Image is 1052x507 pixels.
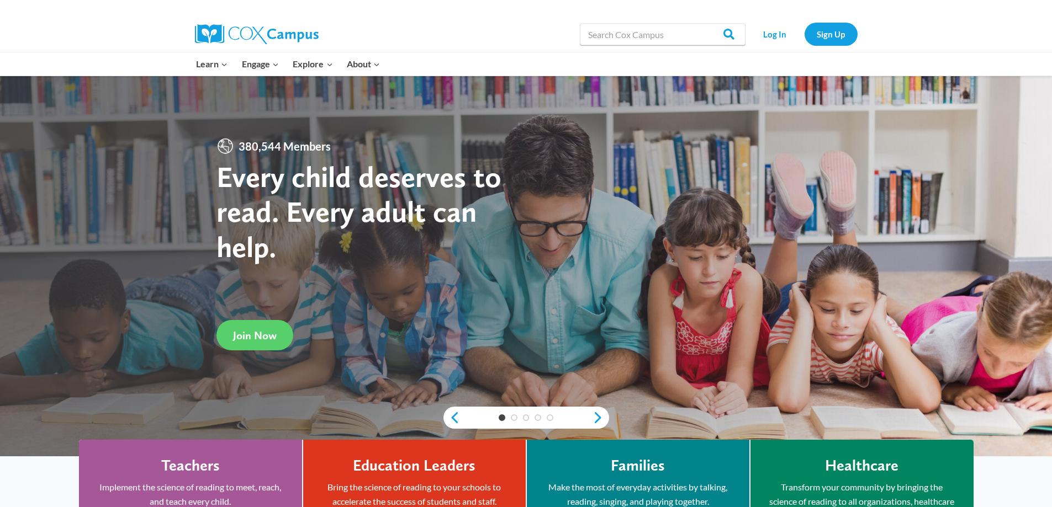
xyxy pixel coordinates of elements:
[751,23,858,45] nav: Secondary Navigation
[195,24,319,44] img: Cox Campus
[196,57,228,71] span: Learn
[805,23,858,45] a: Sign Up
[161,456,220,475] h4: Teachers
[535,414,541,421] a: 4
[189,52,387,76] nav: Primary Navigation
[216,320,293,350] a: Join Now
[216,159,501,264] strong: Every child deserves to read. Every adult can help.
[499,414,505,421] a: 1
[347,57,380,71] span: About
[242,57,279,71] span: Engage
[611,456,665,475] h4: Families
[547,414,553,421] a: 5
[523,414,530,421] a: 3
[234,137,335,155] span: 380,544 Members
[443,411,460,424] a: previous
[233,329,277,342] span: Join Now
[353,456,475,475] h4: Education Leaders
[580,23,746,45] input: Search Cox Campus
[443,407,609,429] div: content slider buttons
[825,456,898,475] h4: Healthcare
[293,57,332,71] span: Explore
[751,23,799,45] a: Log In
[511,414,517,421] a: 2
[593,411,609,424] a: next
